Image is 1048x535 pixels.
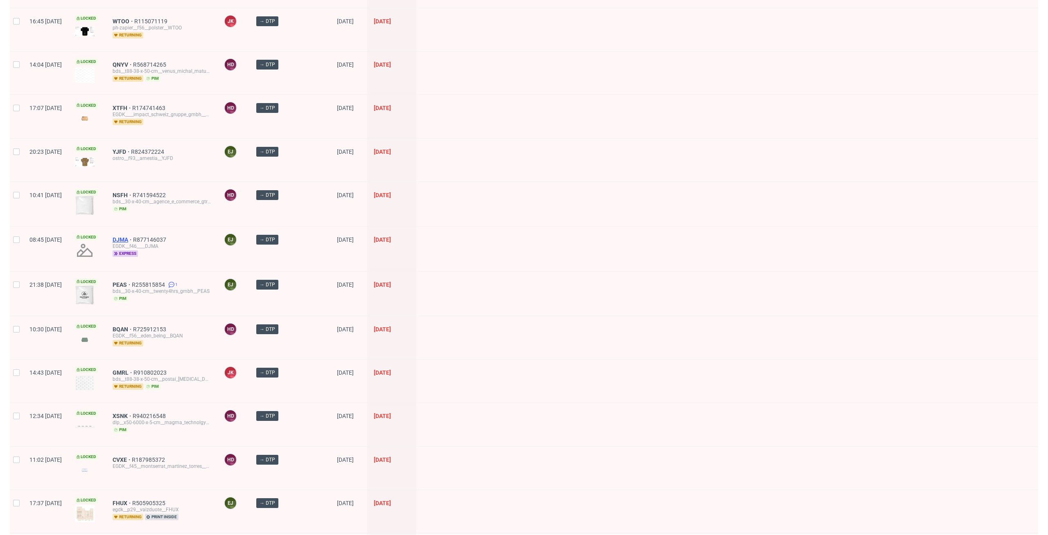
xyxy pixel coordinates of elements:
[260,326,275,333] span: → DTP
[374,192,391,198] span: [DATE]
[113,243,211,250] div: EGDK__f46____DJMA
[337,192,354,198] span: [DATE]
[113,250,138,257] span: express
[167,281,178,288] a: 1
[337,500,354,506] span: [DATE]
[133,61,168,68] a: R568714265
[75,157,95,167] img: version_two_editor_design.png
[113,25,211,31] div: ph-zapier__f56__polster__WTOO
[260,499,275,507] span: → DTP
[260,191,275,199] span: → DTP
[113,369,133,376] span: GMRL
[374,456,391,463] span: [DATE]
[225,279,236,290] figcaption: EJ
[132,500,167,506] a: R505905325
[113,192,133,198] span: NSFH
[75,410,98,417] span: Locked
[337,456,354,463] span: [DATE]
[133,369,168,376] a: R910802023
[75,375,95,391] img: version_two_editor_design.png
[75,241,95,260] img: no_design.png
[225,367,236,378] figcaption: JK
[75,189,98,196] span: Locked
[260,236,275,243] span: → DTP
[113,500,132,506] a: FHUX
[113,419,211,426] div: dlp__x50-6000-x-5-cm__magma_technolgy__XSNK
[337,61,354,68] span: [DATE]
[133,326,168,333] span: R725912153
[131,148,166,155] a: R824372224
[145,383,160,390] span: pim
[260,18,275,25] span: → DTP
[132,281,167,288] a: R255815854
[75,465,95,476] img: version_two_editor_design
[113,18,134,25] a: WTOO
[337,236,354,243] span: [DATE]
[113,119,143,125] span: returning
[29,500,62,506] span: 17:37 [DATE]
[113,295,128,302] span: pim
[75,334,95,345] img: version_two_editor_design.png
[133,236,168,243] a: R877146037
[260,281,275,288] span: → DTP
[260,369,275,376] span: → DTP
[113,340,143,346] span: returning
[75,27,95,36] img: version_two_editor_design.png
[29,236,62,243] span: 08:45 [DATE]
[374,148,391,155] span: [DATE]
[113,413,133,419] span: XSNK
[337,148,354,155] span: [DATE]
[75,425,95,428] img: version_two_editor_design
[113,148,131,155] a: YJFD
[29,192,62,198] span: 10:41 [DATE]
[113,326,133,333] a: BQAN
[113,463,211,470] div: EGDK__f45__montserrat_martinez_torres__CVXE
[225,234,236,245] figcaption: EJ
[225,59,236,70] figcaption: HD
[113,206,128,212] span: pim
[75,279,98,285] span: Locked
[113,288,211,294] div: bds__30-x-40-cm__twenty4hrs_gmbh__PEAS
[29,413,62,419] span: 12:34 [DATE]
[132,456,167,463] a: R187985372
[29,326,62,333] span: 10:30 [DATE]
[29,369,62,376] span: 14:43 [DATE]
[29,281,62,288] span: 21:38 [DATE]
[113,456,132,463] span: CVXE
[260,456,275,463] span: → DTP
[113,514,143,520] span: returning
[225,410,236,422] figcaption: HD
[134,18,169,25] span: R115071119
[374,105,391,111] span: [DATE]
[113,383,143,390] span: returning
[113,236,133,243] a: DJMA
[113,376,211,382] div: bds__t88-38-x-50-cm__postai_[MEDICAL_DATA]__GMRL
[113,155,211,162] div: ostro__f93__amestia__YJFD
[113,61,133,68] a: QNYV
[29,456,62,463] span: 11:02 [DATE]
[113,506,211,513] div: egdk__p29__vaizduote__FHUX
[175,281,178,288] span: 1
[374,369,391,376] span: [DATE]
[337,105,354,111] span: [DATE]
[225,497,236,509] figcaption: EJ
[29,148,62,155] span: 20:23 [DATE]
[113,281,132,288] a: PEAS
[133,192,167,198] span: R741594522
[75,454,98,460] span: Locked
[29,18,62,25] span: 16:45 [DATE]
[113,198,211,205] div: bds__30-x-40-cm__agence_e_commerce_gtr__NSFH
[113,427,128,433] span: pim
[374,500,391,506] span: [DATE]
[75,102,98,109] span: Locked
[374,281,391,288] span: [DATE]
